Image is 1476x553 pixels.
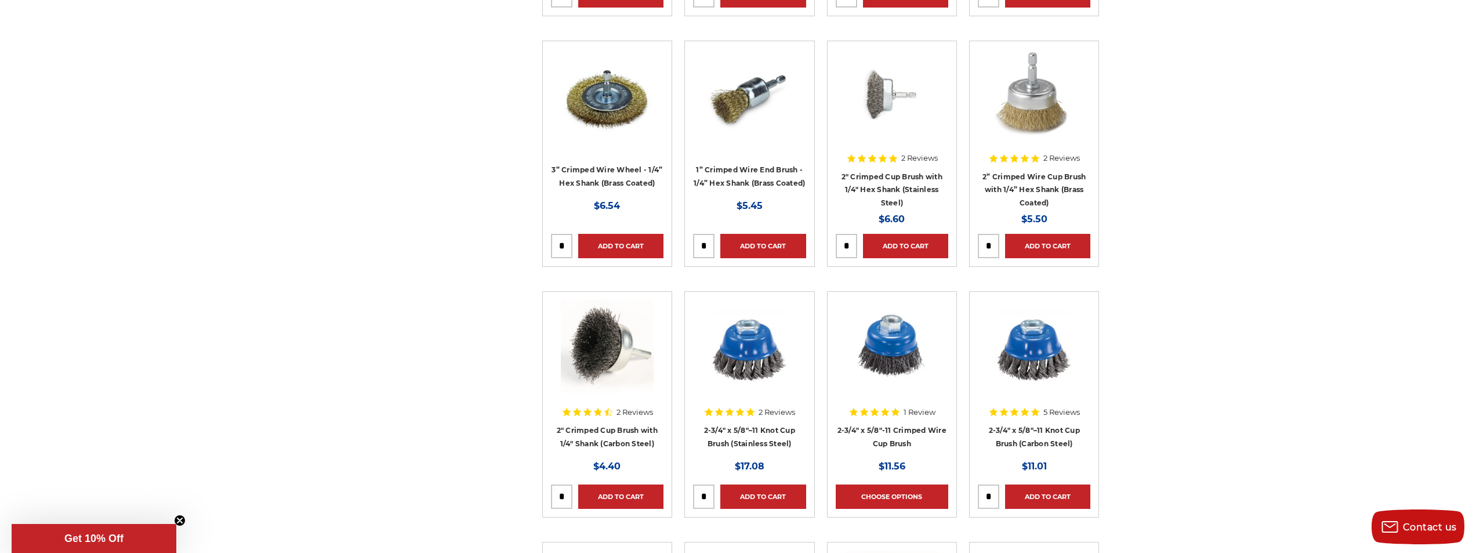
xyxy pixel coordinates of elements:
[703,300,796,393] img: 2-3/4″ x 5/8″–11 Knot Cup Brush (Stainless Steel)
[988,49,1080,142] img: 2" brass crimped wire cup brush with 1/4" hex shank
[1403,522,1457,533] span: Contact us
[836,300,948,413] a: 2-3/4" x 5/8"-11 Crimped Wire Cup Brush
[1005,485,1090,509] a: Add to Cart
[759,409,795,416] span: 2 Reviews
[551,300,663,413] a: Crimped Wire Cup Brush with Shank
[879,214,905,225] span: $6.60
[557,426,658,448] a: 2" Crimped Cup Brush with 1/4" Shank (Carbon Steel)
[720,485,806,509] a: Add to Cart
[12,524,176,553] div: Get 10% OffClose teaser
[1043,409,1080,416] span: 5 Reviews
[594,200,620,211] span: $6.54
[174,515,186,526] button: Close teaser
[694,165,805,187] a: 1” Crimped Wire End Brush - 1/4” Hex Shank (Brass Coated)
[561,300,654,393] img: Crimped Wire Cup Brush with Shank
[551,49,663,162] a: 3 inch brass coated crimped wire wheel
[616,409,653,416] span: 2 Reviews
[904,409,935,416] span: 1 Review
[720,234,806,258] a: Add to Cart
[735,461,764,472] span: $17.08
[561,49,654,142] img: 3 inch brass coated crimped wire wheel
[863,234,948,258] a: Add to Cart
[552,165,662,187] a: 3” Crimped Wire Wheel - 1/4” Hex Shank (Brass Coated)
[988,300,1080,393] img: 2-3/4″ x 5/8″–11 Knot Cup Brush (Carbon Steel)
[1372,509,1464,544] button: Contact us
[879,461,905,472] span: $11.56
[693,300,806,413] a: 2-3/4″ x 5/8″–11 Knot Cup Brush (Stainless Steel)
[578,234,663,258] a: Add to Cart
[837,426,946,448] a: 2-3/4" x 5/8"-11 Crimped Wire Cup Brush
[901,154,938,162] span: 2 Reviews
[703,49,796,142] img: brass coated 1 inch end brush
[836,49,948,162] a: 2" Crimped Cup Brush 193220B
[737,200,763,211] span: $5.45
[1043,154,1080,162] span: 2 Reviews
[842,172,942,207] a: 2" Crimped Cup Brush with 1/4" Hex Shank (Stainless Steel)
[64,533,124,544] span: Get 10% Off
[989,426,1080,448] a: 2-3/4″ x 5/8″–11 Knot Cup Brush (Carbon Steel)
[836,485,948,509] a: Choose Options
[593,461,621,472] span: $4.40
[1022,461,1047,472] span: $11.01
[846,300,938,393] img: 2-3/4" x 5/8"-11 Crimped Wire Cup Brush
[1021,214,1047,225] span: $5.50
[978,300,1090,413] a: 2-3/4″ x 5/8″–11 Knot Cup Brush (Carbon Steel)
[982,172,1086,207] a: 2” Crimped Wire Cup Brush with 1/4” Hex Shank (Brass Coated)
[1005,234,1090,258] a: Add to Cart
[693,49,806,162] a: brass coated 1 inch end brush
[978,49,1090,162] a: 2" brass crimped wire cup brush with 1/4" hex shank
[846,49,938,142] img: 2" Crimped Cup Brush 193220B
[578,485,663,509] a: Add to Cart
[704,426,795,448] a: 2-3/4″ x 5/8″–11 Knot Cup Brush (Stainless Steel)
